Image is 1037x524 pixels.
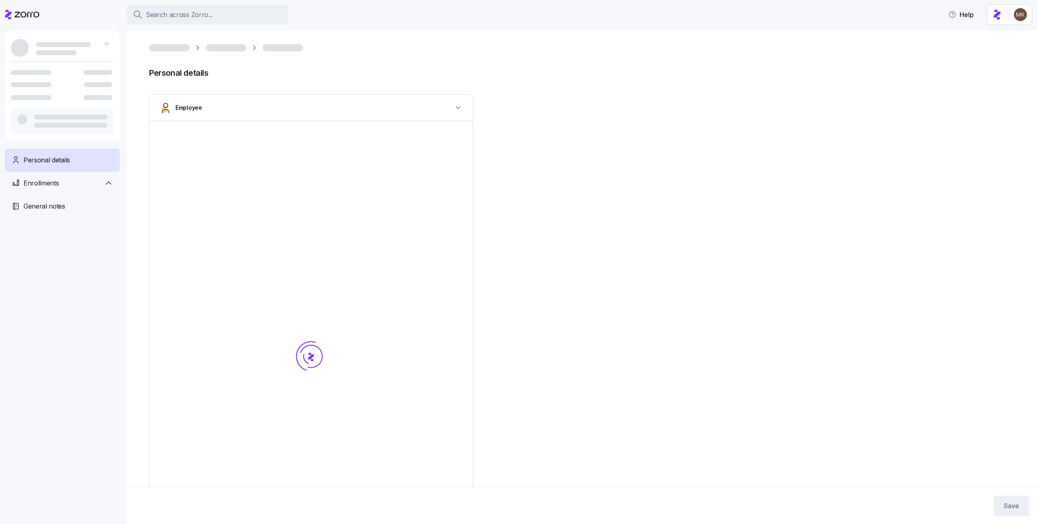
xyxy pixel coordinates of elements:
span: Employee [175,104,202,112]
span: Search across Zorro... [146,10,213,20]
button: Search across Zorro... [126,5,288,24]
button: Employee [149,95,473,121]
span: Enrollments [23,178,59,188]
span: General notes [23,201,65,211]
span: Save [1004,501,1019,511]
button: Help [942,6,980,23]
img: 5ab780eebedb11a070f00e4a129a1a32 [1014,8,1027,21]
span: Personal details [23,155,70,165]
span: Help [948,10,974,19]
span: Personal details [149,66,1026,80]
button: Save [994,496,1029,516]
